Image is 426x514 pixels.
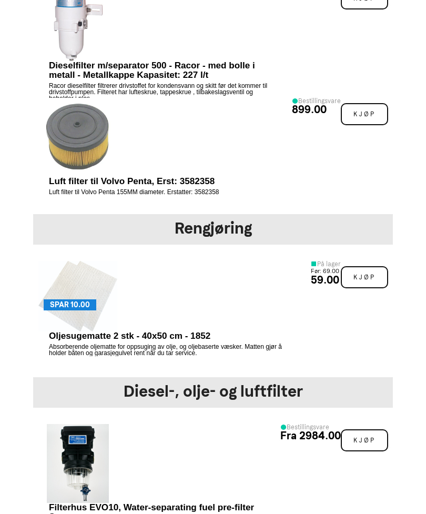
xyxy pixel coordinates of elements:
[36,217,390,240] h2: Rengjøring
[49,344,291,356] p: Absorberende oljematte for oppsuging av olje, og oljebaserte væsker. Matten gjør å holder båten o...
[40,98,116,177] img: p_18-7908_default_1.webp
[311,268,339,275] small: Før: 69.00
[311,275,341,285] div: 59.00
[49,177,275,186] p: Luft filter til Volvo Penta, Erst: 3582358
[49,189,219,195] p: Luft filter til Volvo Penta 155MM diameter. Erstatter: 3582358
[280,424,341,430] div: Bestillingsvare
[49,331,294,341] p: Oljesugematte 2 stk - 40x50 cm - 1852
[50,299,90,310] span: SPAR 10.00
[38,261,303,361] a: SPAR 10.00 Oljesugematte 2 stk - 40x50 cm - 1852 Absorberende oljematte for oppsuging av olje, og...
[341,429,388,451] span: Kjøp
[292,104,341,115] div: 899.00
[311,261,341,267] div: På lager
[38,98,285,198] a: Luft filter til Volvo Penta, Erst: 3582358 Luft filter til Volvo Penta 155MM diameter. Erstatter:...
[38,261,117,331] img: Oljesugematte.jpg
[341,103,388,125] span: Kjøp
[292,98,341,104] div: Bestillingsvare
[341,266,388,288] span: Kjøp
[280,430,341,441] div: Fra 2984.00
[49,83,272,102] p: Racor dieselfilter filtrerer drivstoffet for kondensvann og skitt før det kommer til drivstoffpum...
[47,424,108,503] img: EVO10_1024x1024_5uI4kZ9.jpg
[49,61,275,80] p: Dieselfilter m/separator 500 - Racor - med bolle i metall - Metallkappe Kapasitet: 227 l/t
[36,380,390,404] h2: Diesel-, olje- og luftfilter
